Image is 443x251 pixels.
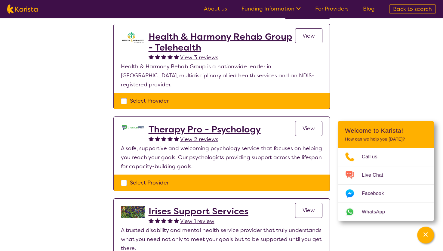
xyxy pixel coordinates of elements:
img: fullstar [174,218,179,223]
a: View [295,28,322,43]
img: fullstar [161,218,166,223]
img: ztak9tblhgtrn1fit8ap.png [121,31,145,43]
div: Channel Menu [338,121,434,221]
a: Irises Support Services [149,206,248,217]
a: View 2 reviews [180,135,218,144]
img: fullstar [155,136,160,141]
span: Call us [362,152,385,161]
a: View 1 review [180,217,214,226]
img: fullstar [155,218,160,223]
span: WhatsApp [362,207,392,216]
span: Back to search [393,5,432,13]
img: fullstar [168,54,173,59]
img: fullstar [174,54,179,59]
img: fullstar [174,136,179,141]
span: View 2 reviews [180,136,218,143]
a: View [295,121,322,136]
img: dzo1joyl8vpkomu9m2qk.jpg [121,124,145,131]
a: About us [204,5,227,12]
a: Blog [363,5,375,12]
a: Therapy Pro - Psychology [149,124,261,135]
img: fullstar [161,54,166,59]
button: Channel Menu [417,227,434,243]
a: View 3 reviews [180,53,218,62]
a: View [295,203,322,218]
a: For Providers [315,5,349,12]
a: Back to search [389,4,436,14]
a: Funding Information [241,5,301,12]
p: Health & Harmony Rehab Group is a nationwide leader in [GEOGRAPHIC_DATA], multidisciplinary allie... [121,62,322,89]
span: Live Chat [362,171,390,180]
img: fullstar [161,136,166,141]
span: View [303,32,315,39]
a: Health & Harmony Rehab Group - Telehealth [149,31,295,53]
img: bveqlmrdxdvqu3rwwcov.jpg [121,206,145,218]
a: Web link opens in a new tab. [338,203,434,221]
ul: Choose channel [338,148,434,221]
h2: Welcome to Karista! [345,127,427,134]
span: View 1 review [180,218,214,225]
span: View [303,125,315,132]
img: fullstar [168,136,173,141]
img: fullstar [168,218,173,223]
img: fullstar [155,54,160,59]
p: How can we help you [DATE]? [345,137,427,142]
span: View 3 reviews [180,54,218,61]
span: Facebook [362,189,391,198]
span: View [303,207,315,214]
img: fullstar [149,54,154,59]
p: A safe, supportive and welcoming psychology service that focuses on helping you reach your goals.... [121,144,322,171]
img: Karista logo [7,5,38,14]
img: fullstar [149,136,154,141]
img: fullstar [149,218,154,223]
